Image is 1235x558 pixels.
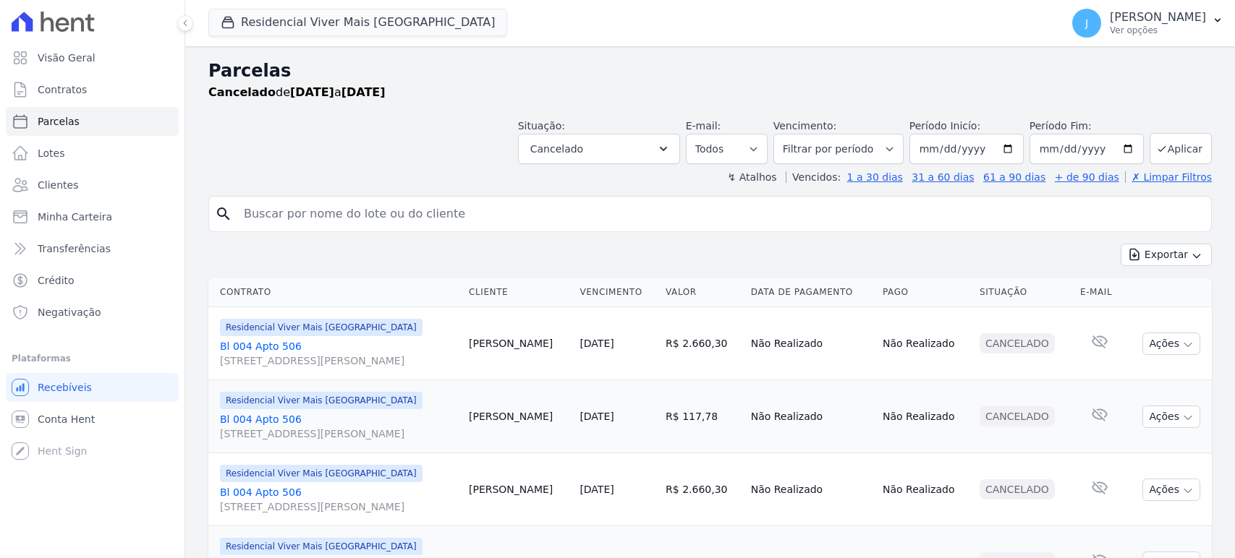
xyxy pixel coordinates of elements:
[208,9,507,36] button: Residencial Viver Mais [GEOGRAPHIC_DATA]
[463,278,574,307] th: Cliente
[220,538,423,555] span: Residencial Viver Mais [GEOGRAPHIC_DATA]
[12,350,173,367] div: Plataformas
[974,278,1074,307] th: Situação
[877,453,974,526] td: Não Realizado
[1030,119,1144,134] label: Período Fim:
[745,278,877,307] th: Data de Pagamento
[660,380,745,453] td: R$ 117,78
[463,453,574,526] td: [PERSON_NAME]
[341,85,386,99] strong: [DATE]
[773,120,836,132] label: Vencimento:
[877,307,974,380] td: Não Realizado
[220,339,457,368] a: Bl 004 Apto 506[STREET_ADDRESS][PERSON_NAME]
[38,114,80,129] span: Parcelas
[686,120,721,132] label: E-mail:
[518,134,680,164] button: Cancelado
[1142,405,1200,428] button: Ações
[38,210,112,224] span: Minha Carteira
[660,453,745,526] td: R$ 2.660,30
[220,319,423,336] span: Residencial Viver Mais [GEOGRAPHIC_DATA]
[38,380,92,395] span: Recebíveis
[38,146,65,160] span: Lotes
[6,171,179,199] a: Clientes
[518,120,565,132] label: Situação:
[909,120,980,132] label: Período Inicío:
[208,85,276,99] strong: Cancelado
[980,333,1055,353] div: Cancelado
[912,171,974,183] a: 31 a 60 dias
[1110,25,1206,36] p: Ver opções
[660,278,745,307] th: Valor
[208,58,1212,84] h2: Parcelas
[1061,3,1235,43] button: J [PERSON_NAME] Ver opções
[847,171,903,183] a: 1 a 30 dias
[38,273,75,288] span: Crédito
[208,84,386,101] p: de a
[220,499,457,514] span: [STREET_ADDRESS][PERSON_NAME]
[980,406,1055,426] div: Cancelado
[1055,171,1119,183] a: + de 90 dias
[1085,18,1088,28] span: J
[220,485,457,514] a: Bl 004 Apto 506[STREET_ADDRESS][PERSON_NAME]
[786,171,841,183] label: Vencidos:
[220,465,423,482] span: Residencial Viver Mais [GEOGRAPHIC_DATA]
[208,278,463,307] th: Contrato
[6,373,179,402] a: Recebíveis
[290,85,334,99] strong: [DATE]
[1150,133,1212,164] button: Aplicar
[1142,332,1200,355] button: Ações
[463,307,574,380] td: [PERSON_NAME]
[38,178,78,192] span: Clientes
[580,484,614,495] a: [DATE]
[1142,478,1200,501] button: Ações
[1074,278,1125,307] th: E-mail
[6,266,179,295] a: Crédito
[38,241,111,256] span: Transferências
[6,298,179,327] a: Negativação
[463,380,574,453] td: [PERSON_NAME]
[235,199,1205,228] input: Buscar por nome do lote ou do cliente
[983,171,1045,183] a: 61 a 90 dias
[38,412,95,426] span: Conta Hent
[980,479,1055,499] div: Cancelado
[1121,244,1212,266] button: Exportar
[215,205,232,223] i: search
[660,307,745,380] td: R$ 2.660,30
[745,307,877,380] td: Não Realizado
[580,411,614,422] a: [DATE]
[38,51,96,65] span: Visão Geral
[220,392,423,409] span: Residencial Viver Mais [GEOGRAPHIC_DATA]
[727,171,776,183] label: ↯ Atalhos
[220,426,457,441] span: [STREET_ADDRESS][PERSON_NAME]
[745,453,877,526] td: Não Realizado
[6,43,179,72] a: Visão Geral
[1110,10,1206,25] p: [PERSON_NAME]
[6,75,179,104] a: Contratos
[6,234,179,263] a: Transferências
[220,412,457,441] a: Bl 004 Apto 506[STREET_ADDRESS][PERSON_NAME]
[6,202,179,231] a: Minha Carteira
[745,380,877,453] td: Não Realizado
[1125,171,1212,183] a: ✗ Limpar Filtros
[6,139,179,168] a: Lotes
[877,278,974,307] th: Pago
[6,405,179,434] a: Conta Hent
[38,305,101,319] span: Negativação
[38,82,87,97] span: Contratos
[530,140,583,158] span: Cancelado
[220,353,457,368] span: [STREET_ADDRESS][PERSON_NAME]
[877,380,974,453] td: Não Realizado
[6,107,179,136] a: Parcelas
